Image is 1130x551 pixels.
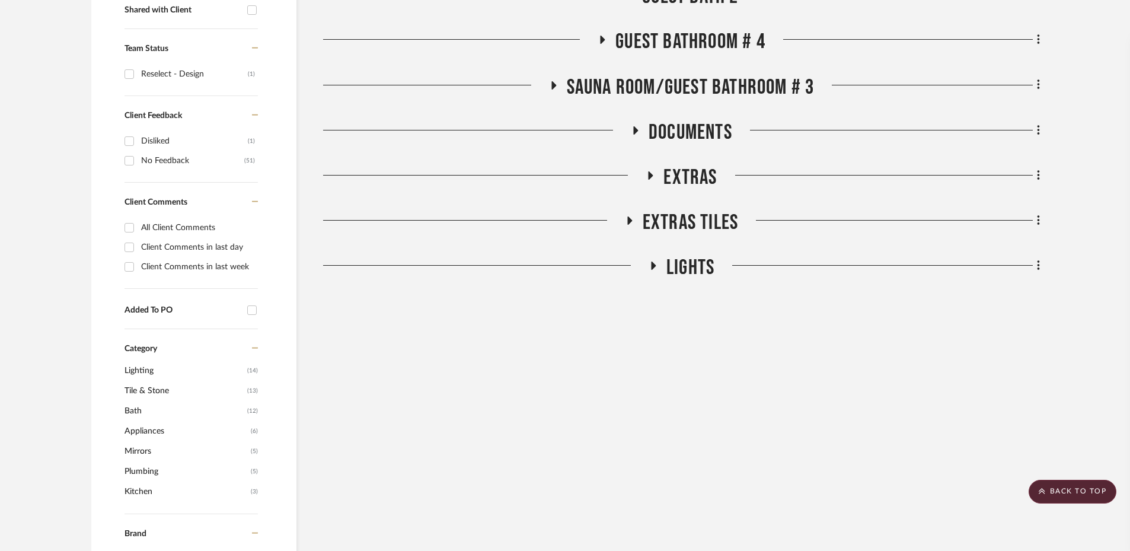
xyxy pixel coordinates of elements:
span: Extras [663,165,717,190]
span: Category [125,344,157,354]
div: (51) [244,151,255,170]
div: Client Comments in last week [141,257,255,276]
span: (13) [247,381,258,400]
div: (1) [248,132,255,151]
span: Team Status [125,44,168,53]
div: Client Comments in last day [141,238,255,257]
div: Disliked [141,132,248,151]
span: Client Feedback [125,112,182,120]
span: (5) [251,462,258,481]
span: Client Comments [125,198,187,206]
scroll-to-top-button: BACK TO TOP [1029,480,1116,504]
span: Extras tiles [643,210,738,235]
span: Brand [125,530,146,538]
span: (6) [251,422,258,441]
div: Added To PO [125,305,241,316]
span: (12) [247,402,258,421]
span: Mirrors [125,441,248,461]
span: (14) [247,361,258,380]
span: (5) [251,442,258,461]
div: Shared with Client [125,5,241,15]
span: Sauna Room/Guest bathroom # 3 [567,75,815,100]
span: Kitchen [125,482,248,502]
span: Lighting [125,361,244,381]
span: Lights [666,255,714,281]
div: All Client Comments [141,218,255,237]
span: Documents [649,120,732,145]
div: No Feedback [141,151,244,170]
span: Guest bathroom # 4 [615,29,765,55]
div: (1) [248,65,255,84]
div: Reselect - Design [141,65,248,84]
span: Tile & Stone [125,381,244,401]
span: Appliances [125,421,248,441]
span: Plumbing [125,461,248,482]
span: (3) [251,482,258,501]
span: Bath [125,401,244,421]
